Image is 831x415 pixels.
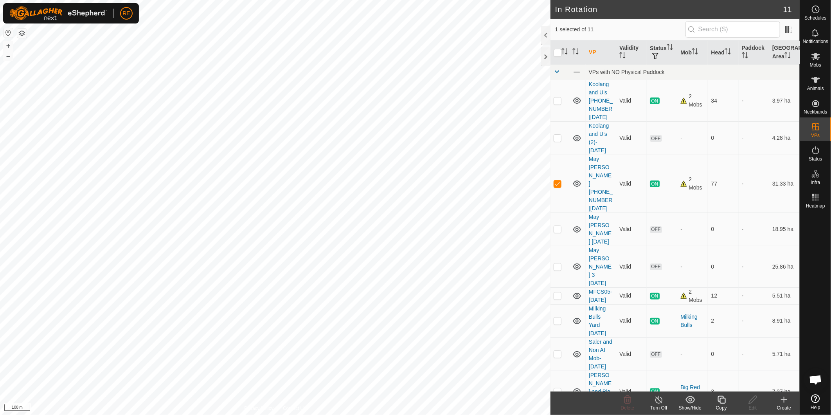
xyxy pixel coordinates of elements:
th: Validity [616,41,647,65]
th: VP [586,41,616,65]
span: Infra [811,180,820,185]
td: 0 [708,246,738,287]
p-sorticon: Activate to sort [692,49,698,56]
span: Schedules [804,16,826,20]
span: ON [650,293,659,300]
button: + [4,41,13,51]
td: - [739,246,769,287]
img: Gallagher Logo [9,6,107,20]
div: - [680,263,705,271]
a: May [PERSON_NAME] [DATE] [589,214,612,245]
div: 2 Mobs [680,288,705,304]
a: May [PERSON_NAME] 3 [DATE] [589,247,612,286]
span: ON [650,388,659,395]
td: 18.95 ha [769,213,800,246]
a: Saler and Non AI Mob- [DATE] [589,339,612,370]
th: Mob [677,41,708,65]
p-sorticon: Activate to sort [561,49,568,56]
div: Show/Hide [675,404,706,411]
div: Edit [737,404,768,411]
td: - [739,121,769,155]
td: Valid [616,80,647,121]
div: Copy [706,404,737,411]
div: - [680,134,705,142]
span: 1 selected of 11 [555,25,685,34]
button: – [4,51,13,61]
div: Turn Off [643,404,675,411]
td: 3.97 ha [769,80,800,121]
td: Valid [616,304,647,337]
td: - [739,304,769,337]
span: RE [122,9,130,18]
p-sorticon: Activate to sort [725,49,731,56]
div: VPs with NO Physical Paddock [589,69,797,75]
td: 25.86 ha [769,246,800,287]
td: 5.51 ha [769,287,800,304]
td: 0 [708,337,738,371]
p-sorticon: Activate to sort [784,53,791,60]
input: Search (S) [685,21,780,38]
td: 4.28 ha [769,121,800,155]
span: Animals [807,86,824,91]
td: Valid [616,371,647,412]
td: 77 [708,155,738,213]
p-sorticon: Activate to sort [572,49,579,56]
td: 12 [708,287,738,304]
td: - [739,213,769,246]
button: Map Layers [17,29,27,38]
span: ON [650,97,659,104]
a: May [PERSON_NAME] [PHONE_NUMBER][DATE] [589,156,613,211]
td: - [739,287,769,304]
td: - [739,80,769,121]
span: Mobs [810,63,821,67]
p-sorticon: Activate to sort [619,53,626,60]
span: Delete [621,405,635,411]
a: Koolang and U's [PHONE_NUMBER][DATE] [589,81,613,120]
td: 7.27 ha [769,371,800,412]
div: Milking Bulls [680,313,705,329]
td: Valid [616,287,647,304]
div: - [680,350,705,358]
a: Milking Bulls Yard [DATE] [589,305,606,336]
div: 2 Mobs [680,92,705,109]
span: Neckbands [804,110,827,114]
span: ON [650,318,659,325]
span: 11 [783,4,792,15]
th: Head [708,41,738,65]
a: Contact Us [283,405,306,412]
span: Notifications [803,39,828,44]
span: OFF [650,263,662,270]
button: Reset Map [4,28,13,38]
td: - [739,155,769,213]
span: Status [809,157,822,161]
td: Valid [616,155,647,213]
td: Valid [616,246,647,287]
td: 8.91 ha [769,304,800,337]
a: [PERSON_NAME] and Big Red (2)- [DATE] [589,372,612,411]
span: Heatmap [806,204,825,208]
td: - [739,337,769,371]
td: 3 [708,371,738,412]
td: - [739,371,769,412]
span: OFF [650,351,662,358]
td: Valid [616,337,647,371]
th: [GEOGRAPHIC_DATA] Area [769,41,800,65]
div: 2 Mobs [680,175,705,192]
h2: In Rotation [555,5,783,14]
td: 31.33 ha [769,155,800,213]
span: ON [650,180,659,187]
td: Valid [616,213,647,246]
th: Status [647,41,677,65]
div: Big Red and CO [680,383,705,400]
a: Privacy Policy [244,405,273,412]
div: - [680,225,705,233]
a: Koolang and U's (2)- [DATE] [589,123,609,153]
p-sorticon: Activate to sort [667,45,673,51]
div: Create [768,404,800,411]
a: Help [800,391,831,413]
td: Valid [616,121,647,155]
div: Open chat [804,368,827,392]
span: VPs [811,133,820,138]
td: 5.71 ha [769,337,800,371]
td: 0 [708,213,738,246]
